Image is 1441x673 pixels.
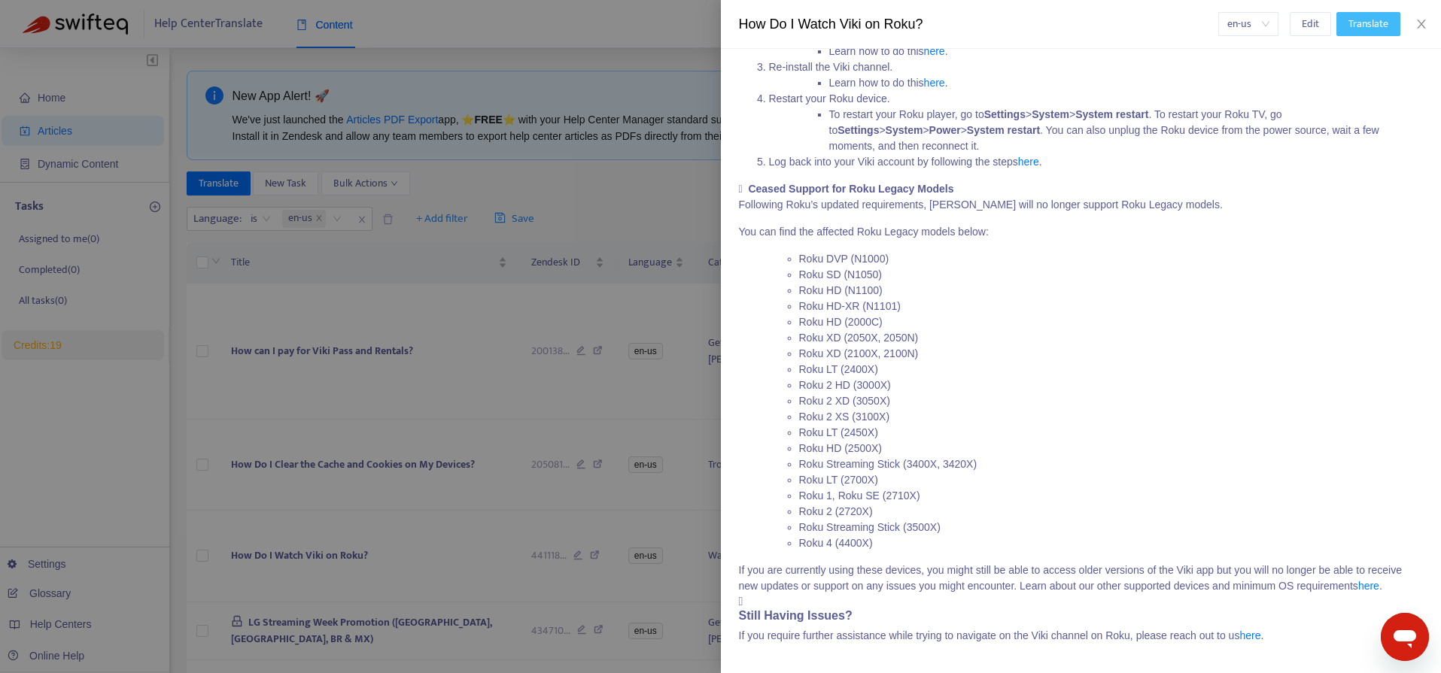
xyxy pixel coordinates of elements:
[1415,18,1427,30] span: close
[1381,613,1429,661] iframe: Button to launch messaging window
[1358,580,1379,592] a: here
[769,61,893,73] span: Re-install the Viki channel.
[1032,108,1069,120] strong: System
[739,564,1402,592] span: If you are currently using these devices, you might still be able to access older versions of the...
[799,346,1424,362] li: Roku XD (2100X, 2100N)
[1227,13,1269,35] span: en-us
[739,226,989,238] span: You can find the affected Roku Legacy models below:
[829,45,948,57] span: Learn how to do this .
[799,425,1424,441] li: Roku LT (2450X)
[799,267,1424,283] li: Roku SD (N1050)
[1239,629,1260,641] a: here
[799,251,1424,267] li: Roku DVP (N1000)
[829,108,1379,152] span: To restart your Roku player, go to > > . To restart your Roku TV, go to > > > . You can also unpl...
[1290,12,1331,36] button: Edit
[799,456,1424,472] li: Roku Streaming Stick (3400X, 3420X)
[984,108,1026,120] strong: Settings
[739,609,853,622] strong: Still Having Issues?
[1348,16,1388,32] span: Translate
[799,520,1424,535] li: Roku Streaming Stick (3500X)
[739,14,1218,35] div: How Do I Watch Viki on Roku?
[1336,12,1400,36] button: Translate
[799,441,1424,456] li: Roku HD (2500X)
[748,183,953,195] strong: Ceased Support for Roku Legacy Models
[1302,16,1319,32] span: Edit
[1260,629,1263,641] span: .
[799,504,1424,520] li: Roku 2 (2720X)
[799,283,1424,299] li: Roku HD (N1100)
[799,472,1424,488] li: Roku LT (2700X)
[967,124,1040,136] strong: System restart
[739,199,1223,211] span: Following Roku’s updated requirements, [PERSON_NAME] will no longer support Roku Legacy models.
[886,124,923,136] strong: System
[769,92,890,105] span: Restart your Roku device.
[924,45,945,57] a: here
[1075,108,1148,120] strong: System restart
[799,535,1424,551] li: Roku 4 (4400X)
[1018,156,1039,168] a: here
[1411,17,1432,32] button: Close
[799,362,1424,377] li: Roku LT (2400X)
[799,299,1424,314] li: Roku HD-XR (N1101)
[799,488,1424,504] li: Roku 1, Roku SE (2710X)
[829,77,948,89] span: Learn how to do this .
[838,124,879,136] strong: Settings
[799,377,1424,393] li: Roku 2 HD (3000X)
[929,124,961,136] strong: Power
[799,409,1424,425] li: Roku 2 XS (3100X)
[799,330,1424,346] li: Roku XD (2050X, 2050N)
[799,393,1424,409] li: Roku 2 XD (3050X)
[924,77,945,89] a: here
[799,314,1424,330] li: Roku HD (2000C)
[739,629,1240,641] span: If you require further assistance while trying to navigate on the Viki channel on Roku, please re...
[769,156,1042,168] span: Log back into your Viki account by following the steps .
